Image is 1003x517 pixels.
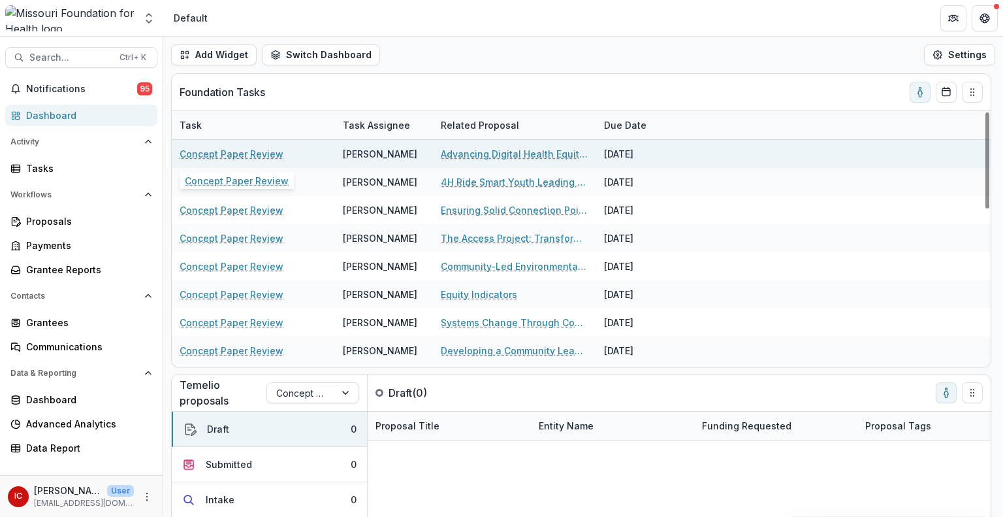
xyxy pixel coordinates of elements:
[596,118,654,132] div: Due Date
[441,147,588,161] a: Advancing Digital Health Equity in [US_STATE] through Community-Based Efforts
[140,5,158,31] button: Open entity switcher
[441,316,588,329] a: Systems Change Through Community Connections
[596,196,694,224] div: [DATE]
[343,259,417,273] div: [PERSON_NAME]
[26,340,147,354] div: Communications
[368,412,531,440] div: Proposal Title
[26,108,147,122] div: Dashboard
[596,309,694,337] div: [DATE]
[694,412,857,440] div: Funding Requested
[596,111,694,139] div: Due Date
[335,111,433,139] div: Task Assignee
[433,111,596,139] div: Related Proposal
[343,231,417,245] div: [PERSON_NAME]
[531,419,601,433] div: Entity Name
[26,214,147,228] div: Proposals
[5,286,157,307] button: Open Contacts
[168,8,213,27] nav: breadcrumb
[343,316,417,329] div: [PERSON_NAME]
[596,365,694,393] div: [DATE]
[5,259,157,280] a: Grantee Reports
[441,231,588,245] a: The Access Project: Transforming Recreation Through Community Power
[26,441,147,455] div: Data Report
[107,485,134,497] p: User
[441,259,588,273] a: Community-Led Environmental Health Assessment: Measuring What Matters in Post-Tornado [GEOGRAPHIC...
[180,259,283,273] a: Concept Paper Review
[351,422,357,436] div: 0
[26,239,147,252] div: Payments
[343,175,417,189] div: [PERSON_NAME]
[14,492,22,501] div: Ivory Clarke
[5,389,157,410] a: Dashboard
[936,382,957,403] button: toggle-assigned-to-me
[596,168,694,196] div: [DATE]
[531,412,694,440] div: Entity Name
[5,235,157,256] a: Payments
[206,493,234,507] div: Intake
[172,111,335,139] div: Task
[441,288,517,301] a: Equity Indicators
[596,337,694,365] div: [DATE]
[29,52,112,63] span: Search...
[117,50,149,65] div: Ctrl + K
[5,184,157,205] button: Open Workflows
[262,44,380,65] button: Switch Dashboard
[694,419,799,433] div: Funding Requested
[180,147,283,161] a: Concept Paper Review
[26,84,137,95] span: Notifications
[26,161,147,175] div: Tasks
[343,288,417,301] div: [PERSON_NAME]
[433,118,527,132] div: Related Proposal
[441,344,588,358] a: Developing a Community Leadership Collaborative for [US_STATE]
[10,292,139,301] span: Contacts
[180,231,283,245] a: Concept Paper Review
[940,5,966,31] button: Partners
[962,82,983,103] button: Drag
[5,47,157,68] button: Search...
[5,78,157,99] button: Notifications95
[5,5,135,31] img: Missouri Foundation for Health logo
[910,82,931,103] button: toggle-assigned-to-me
[962,382,983,403] button: Drag
[180,288,283,301] a: Concept Paper Review
[936,82,957,103] button: Calendar
[5,210,157,232] a: Proposals
[207,422,229,436] div: Draft
[5,336,157,358] a: Communications
[26,417,147,431] div: Advanced Analytics
[5,158,157,179] a: Tasks
[172,412,367,447] button: Draft0
[174,11,208,25] div: Default
[5,363,157,384] button: Open Data & Reporting
[172,118,210,132] div: Task
[180,84,265,100] p: Foundation Tasks
[389,385,486,401] p: Draft ( 0 )
[441,203,588,217] a: Ensuring Solid Connection Points to Primary Care: A Design Research Study
[26,263,147,276] div: Grantee Reports
[26,393,147,407] div: Dashboard
[180,344,283,358] a: Concept Paper Review
[351,493,357,507] div: 0
[343,344,417,358] div: [PERSON_NAME]
[172,447,367,482] button: Submitted0
[596,140,694,168] div: [DATE]
[34,497,134,509] p: [EMAIL_ADDRESS][DOMAIN_NAME]
[596,280,694,309] div: [DATE]
[180,175,283,189] a: Concept Paper Review
[343,203,417,217] div: [PERSON_NAME]
[5,131,157,152] button: Open Activity
[924,44,995,65] button: Settings
[139,489,155,505] button: More
[10,137,139,146] span: Activity
[857,419,939,433] div: Proposal Tags
[180,203,283,217] a: Concept Paper Review
[441,175,588,189] a: 4H Ride Smart Youth Leading the Charge for ATV/UTV Safety
[5,437,157,459] a: Data Report
[5,105,157,126] a: Dashboard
